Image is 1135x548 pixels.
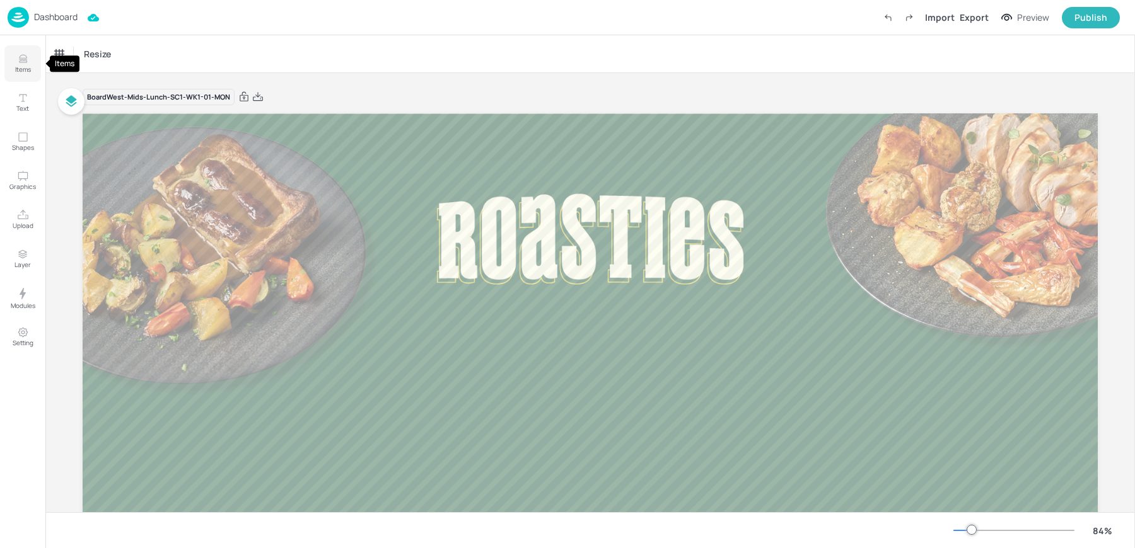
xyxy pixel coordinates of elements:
div: Board West-Mids-Lunch-SC1-WK1-01-MON [83,89,235,106]
p: Dashboard [34,13,78,21]
label: Redo (Ctrl + Y) [899,7,920,28]
div: Export [960,11,989,24]
span: Resize [81,47,113,60]
div: 84 % [1087,524,1117,537]
div: Publish [1074,11,1107,25]
button: Publish [1062,7,1120,28]
label: Undo (Ctrl + Z) [877,7,899,28]
img: logo-86c26b7e.jpg [8,7,29,28]
div: Preview [1017,11,1049,25]
div: Items [50,55,79,72]
div: Import [925,11,955,24]
button: Preview [994,8,1057,27]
